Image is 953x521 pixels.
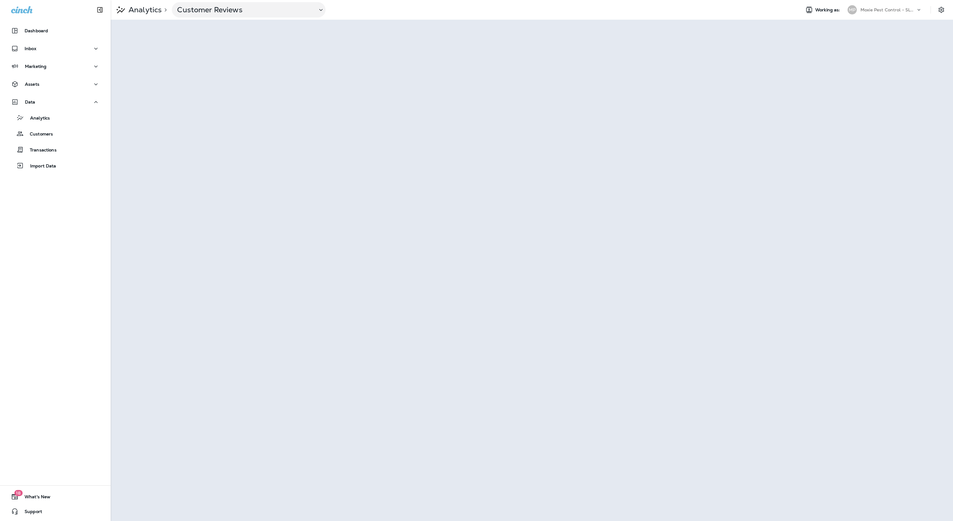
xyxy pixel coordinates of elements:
button: Marketing [6,60,105,72]
iframe: To enrich screen reader interactions, please activate Accessibility in Grammarly extension settings [111,20,953,521]
button: Import Data [6,159,105,172]
p: Dashboard [25,28,48,33]
button: Data [6,96,105,108]
p: Customers [24,131,53,137]
span: Working as: [815,7,841,13]
button: Inbox [6,42,105,55]
button: Customers [6,127,105,140]
p: > [162,7,167,12]
button: Transactions [6,143,105,156]
p: Inbox [25,46,36,51]
div: MP [848,5,857,14]
p: Analytics [24,116,50,121]
span: 18 [14,490,22,496]
button: Collapse Sidebar [91,4,109,16]
button: Support [6,505,105,518]
p: Analytics [126,5,162,14]
p: Moxie Pest Control - SLC STG PHL [860,7,916,12]
button: Dashboard [6,25,105,37]
span: What's New [18,494,50,502]
span: Support [18,509,42,516]
button: Assets [6,78,105,90]
p: Import Data [24,163,56,169]
p: Marketing [25,64,46,69]
p: Transactions [24,147,57,153]
button: Settings [936,4,947,15]
p: Customer Reviews [177,5,312,14]
p: Assets [25,82,39,87]
button: Analytics [6,111,105,124]
button: 18What's New [6,491,105,503]
p: Data [25,100,35,104]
